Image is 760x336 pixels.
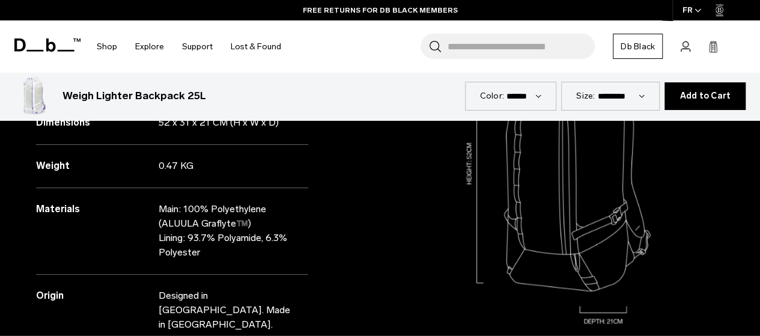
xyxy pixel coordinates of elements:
a: Support [182,25,213,68]
a: Explore [135,25,164,68]
nav: Main Navigation [88,20,290,73]
h3: Weigh Lighter Backpack 25L [62,88,206,104]
h3: Materials [36,202,159,216]
p: Designed in [GEOGRAPHIC_DATA]. Made in [GEOGRAPHIC_DATA]. [159,289,294,332]
h3: Dimensions [36,115,159,130]
img: Weigh_Lighter_Backpack_25L_1.png [14,77,53,115]
label: Size: [576,90,595,102]
a: Shop [97,25,117,68]
h3: Origin [36,289,159,303]
a: Lost & Found [231,25,281,68]
p: Main: 100% Polyethylene (ALUULA Graflyte™️) Lining: 93.7% Polyamide, 6.3% Polyester [159,202,294,260]
a: Db Black [613,34,663,59]
p: 52 x 31 x 21 CM (H x W x D) [159,115,294,130]
span: Add to Cart [679,91,731,101]
button: Add to Cart [664,82,746,110]
a: FREE RETURNS FOR DB BLACK MEMBERS [303,5,458,16]
p: 0.47 KG [159,159,294,173]
h3: Weight [36,159,159,173]
label: Color: [480,90,505,102]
